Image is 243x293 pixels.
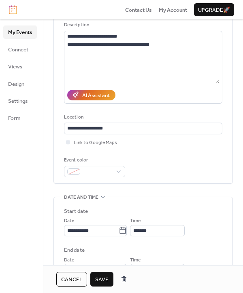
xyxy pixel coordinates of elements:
a: My Account [159,6,187,14]
a: My Events [3,25,37,38]
a: Form [3,111,37,124]
span: Design [8,80,24,88]
a: Connect [3,43,37,56]
button: Upgrade🚀 [194,3,234,16]
a: Settings [3,94,37,107]
a: Design [3,77,37,90]
span: My Events [8,28,32,36]
span: Connect [8,46,28,54]
span: Upgrade 🚀 [198,6,230,14]
span: Time [130,217,141,225]
div: Location [64,113,221,121]
span: Views [8,63,22,71]
img: logo [9,5,17,14]
div: Start date [64,207,88,215]
span: Date [64,217,74,225]
span: Date and time [64,193,98,202]
button: AI Assistant [67,90,115,100]
div: End date [64,246,85,254]
a: Views [3,60,37,73]
button: Cancel [56,272,87,287]
div: Description [64,21,221,29]
div: AI Assistant [82,91,110,100]
span: Cancel [61,276,82,284]
span: Date [64,256,74,264]
button: Save [90,272,113,287]
span: Settings [8,97,28,105]
span: Time [130,256,141,264]
span: Save [95,276,109,284]
span: Link to Google Maps [74,139,117,147]
div: Event color [64,156,124,164]
a: Contact Us [125,6,152,14]
span: Form [8,114,21,122]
